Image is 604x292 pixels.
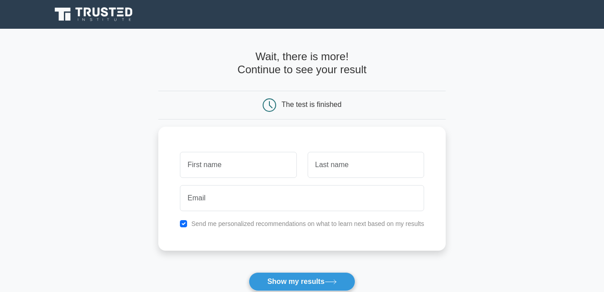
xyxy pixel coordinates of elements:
input: Email [180,185,424,211]
label: Send me personalized recommendations on what to learn next based on my results [191,220,424,227]
h4: Wait, there is more! Continue to see your result [158,50,446,76]
input: Last name [308,152,424,178]
input: First name [180,152,296,178]
button: Show my results [249,272,355,291]
div: The test is finished [282,101,341,108]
